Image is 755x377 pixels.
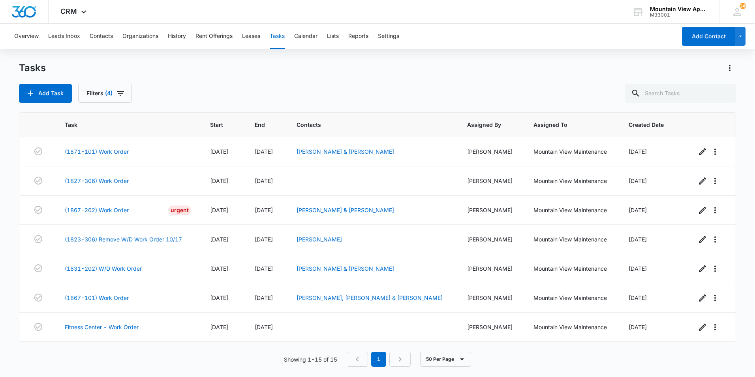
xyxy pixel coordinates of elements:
[105,90,113,96] span: (4)
[629,236,647,243] span: [DATE]
[195,24,233,49] button: Rent Offerings
[467,235,515,243] div: [PERSON_NAME]
[255,207,273,213] span: [DATE]
[533,147,610,156] div: Mountain View Maintenance
[19,84,72,103] button: Add Task
[255,265,273,272] span: [DATE]
[467,323,515,331] div: [PERSON_NAME]
[284,355,337,364] p: Showing 1-15 of 15
[740,3,746,9] span: 149
[348,24,368,49] button: Reports
[327,24,339,49] button: Lists
[19,62,46,74] h1: Tasks
[65,121,180,129] span: Task
[255,121,266,129] span: End
[210,148,228,155] span: [DATE]
[629,207,647,213] span: [DATE]
[533,235,610,243] div: Mountain View Maintenance
[210,294,228,301] span: [DATE]
[533,323,610,331] div: Mountain View Maintenance
[78,84,132,103] button: Filters(4)
[467,121,503,129] span: Assigned By
[533,294,610,302] div: Mountain View Maintenance
[533,121,598,129] span: Assigned To
[629,265,647,272] span: [DATE]
[297,121,436,129] span: Contacts
[533,264,610,273] div: Mountain View Maintenance
[629,177,647,184] span: [DATE]
[467,206,515,214] div: [PERSON_NAME]
[294,24,317,49] button: Calendar
[210,324,228,330] span: [DATE]
[650,12,708,18] div: account id
[210,207,228,213] span: [DATE]
[65,235,182,243] a: (1823-306) Remove W/D Work Order 10/17
[625,84,736,103] input: Search Tasks
[347,352,411,367] nav: Pagination
[629,294,647,301] span: [DATE]
[533,177,610,185] div: Mountain View Maintenance
[467,147,515,156] div: [PERSON_NAME]
[533,206,610,214] div: Mountain View Maintenance
[297,148,394,155] a: [PERSON_NAME] & [PERSON_NAME]
[65,206,129,214] a: (1867-202) Work Order
[629,324,647,330] span: [DATE]
[255,177,273,184] span: [DATE]
[255,294,273,301] span: [DATE]
[242,24,260,49] button: Leases
[467,264,515,273] div: [PERSON_NAME]
[255,148,273,155] span: [DATE]
[420,352,471,367] button: 50 Per Page
[65,264,142,273] a: (1831-202) W/D Work Order
[297,265,394,272] a: [PERSON_NAME] & [PERSON_NAME]
[740,3,746,9] div: notifications count
[378,24,399,49] button: Settings
[210,177,228,184] span: [DATE]
[255,236,273,243] span: [DATE]
[682,27,735,46] button: Add Contact
[255,324,273,330] span: [DATE]
[371,352,386,367] em: 1
[629,148,647,155] span: [DATE]
[467,177,515,185] div: [PERSON_NAME]
[467,294,515,302] div: [PERSON_NAME]
[14,24,39,49] button: Overview
[210,236,228,243] span: [DATE]
[60,7,77,15] span: CRM
[65,147,129,156] a: (1871-101) Work Order
[48,24,80,49] button: Leads Inbox
[168,205,191,215] div: Urgent
[650,6,708,12] div: account name
[122,24,158,49] button: Organizations
[65,323,139,331] a: Fitness Center - Work Order
[629,121,666,129] span: Created Date
[168,24,186,49] button: History
[270,24,285,49] button: Tasks
[65,177,129,185] a: (1827-306) Work Order
[723,62,736,74] button: Actions
[65,294,129,302] a: (1867-101) Work Order
[297,294,443,301] a: [PERSON_NAME], [PERSON_NAME] & [PERSON_NAME]
[297,207,394,213] a: [PERSON_NAME] & [PERSON_NAME]
[210,121,224,129] span: Start
[210,265,228,272] span: [DATE]
[297,236,342,243] a: [PERSON_NAME]
[90,24,113,49] button: Contacts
